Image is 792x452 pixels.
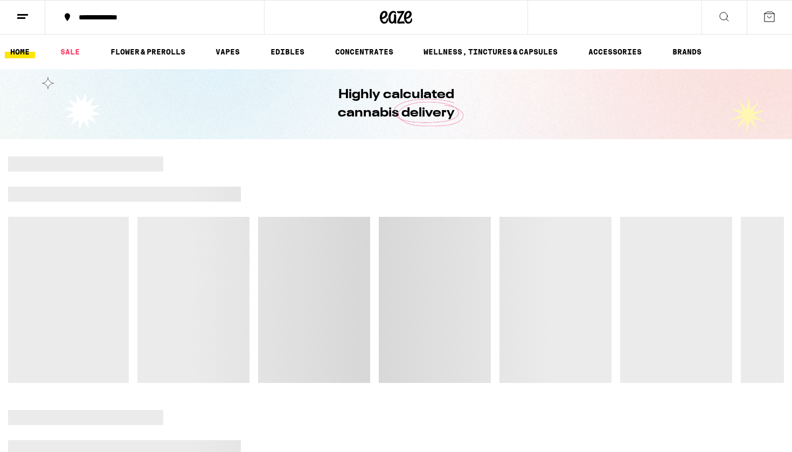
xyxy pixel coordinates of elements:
[265,45,310,58] a: EDIBLES
[307,86,485,122] h1: Highly calculated cannabis delivery
[330,45,399,58] a: CONCENTRATES
[210,45,245,58] a: VAPES
[667,45,707,58] a: BRANDS
[5,45,35,58] a: HOME
[583,45,647,58] a: ACCESSORIES
[105,45,191,58] a: FLOWER & PREROLLS
[418,45,563,58] a: WELLNESS, TINCTURES & CAPSULES
[55,45,85,58] a: SALE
